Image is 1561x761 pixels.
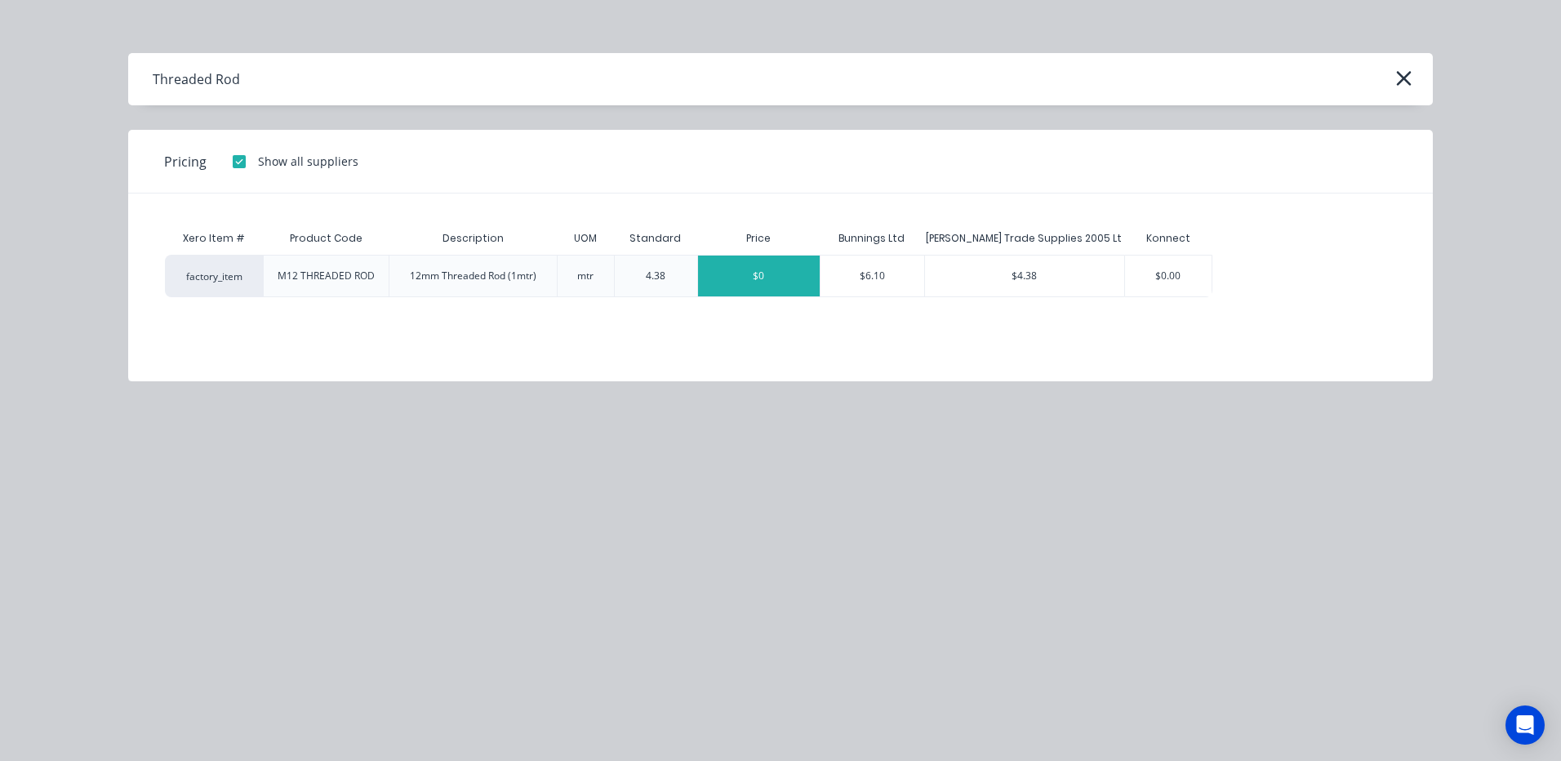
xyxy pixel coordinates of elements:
[410,269,536,283] div: 12mm Threaded Rod (1mtr)
[616,218,694,259] div: Standard
[577,269,594,283] div: mtr
[646,269,665,283] div: 4.38
[821,256,924,296] div: $6.10
[1505,705,1545,745] div: Open Intercom Messenger
[153,69,240,89] div: Threaded Rod
[165,255,263,297] div: factory_item
[1146,231,1190,246] div: Konnect
[278,269,375,283] div: M12 THREADED ROD
[258,153,358,170] div: Show all suppliers
[926,231,1122,246] div: [PERSON_NAME] Trade Supplies 2005 Lt
[429,218,517,259] div: Description
[561,218,610,259] div: UOM
[925,256,1124,296] div: $4.38
[697,222,820,255] div: Price
[165,222,263,255] div: Xero Item #
[838,231,905,246] div: Bunnings Ltd
[277,218,376,259] div: Product Code
[1125,256,1212,296] div: $0.00
[698,256,820,296] div: $0
[164,152,207,171] span: Pricing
